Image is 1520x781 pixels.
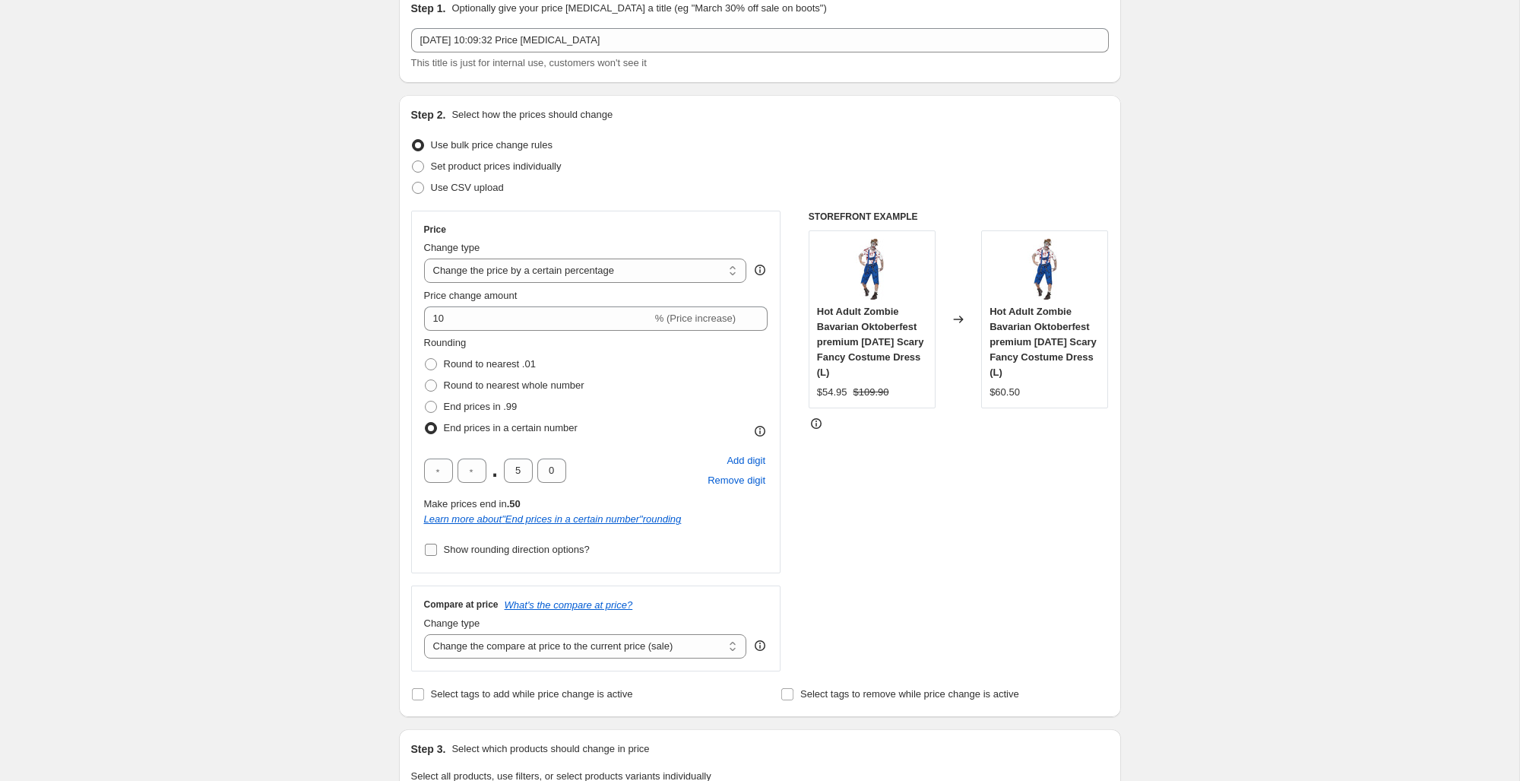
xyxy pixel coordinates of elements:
input: ﹡ [424,459,453,483]
img: product-image-80988345_80x.jpg [1015,239,1075,300]
span: Select tags to add while price change is active [431,688,633,700]
button: Add placeholder [724,451,768,471]
div: help [752,262,768,278]
input: 30% off holiday sale [411,28,1109,52]
div: help [752,638,768,653]
h6: STOREFRONT EXAMPLE [809,211,1109,223]
button: What's the compare at price? [505,599,633,611]
span: Set product prices individually [431,160,562,172]
p: Optionally give your price [MEDICAL_DATA] a title (eg "March 30% off sale on boots") [451,1,826,16]
span: Add digit [727,453,765,468]
span: Use bulk price change rules [431,139,553,151]
h2: Step 2. [411,107,446,122]
a: Learn more about"End prices in a certain number"rounding [424,513,682,525]
span: . [491,459,499,483]
span: Make prices end in [424,498,521,510]
span: Change type [424,242,480,253]
span: This title is just for internal use, customers won't see it [411,57,647,68]
span: End prices in a certain number [444,422,578,433]
p: Select which products should change in price [451,741,649,757]
span: Rounding [424,337,467,348]
span: Round to nearest whole number [444,379,584,391]
img: product-image-80988345_80x.jpg [841,239,902,300]
span: Hot Adult Zombie Bavarian Oktoberfest premium [DATE] Scary Fancy Costume Dress (L) [817,306,924,378]
span: Show rounding direction options? [444,544,590,555]
button: Remove placeholder [705,471,768,491]
h3: Compare at price [424,598,499,611]
div: $54.95 [817,385,847,400]
strike: $109.90 [853,385,889,400]
p: Select how the prices should change [451,107,613,122]
span: End prices in .99 [444,401,518,412]
span: Change type [424,617,480,629]
h3: Price [424,224,446,236]
i: Learn more about " End prices in a certain number " rounding [424,513,682,525]
span: Select tags to remove while price change is active [800,688,1019,700]
span: % (Price increase) [655,313,736,324]
h2: Step 1. [411,1,446,16]
div: $60.50 [990,385,1020,400]
span: Round to nearest .01 [444,358,536,370]
input: ﹡ [537,459,566,483]
b: .50 [507,498,521,510]
span: Price change amount [424,290,518,301]
span: Use CSV upload [431,182,504,193]
span: Remove digit [708,473,765,488]
span: Hot Adult Zombie Bavarian Oktoberfest premium [DATE] Scary Fancy Costume Dress (L) [990,306,1097,378]
h2: Step 3. [411,741,446,757]
input: -15 [424,306,652,331]
input: ﹡ [504,459,533,483]
input: ﹡ [458,459,486,483]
